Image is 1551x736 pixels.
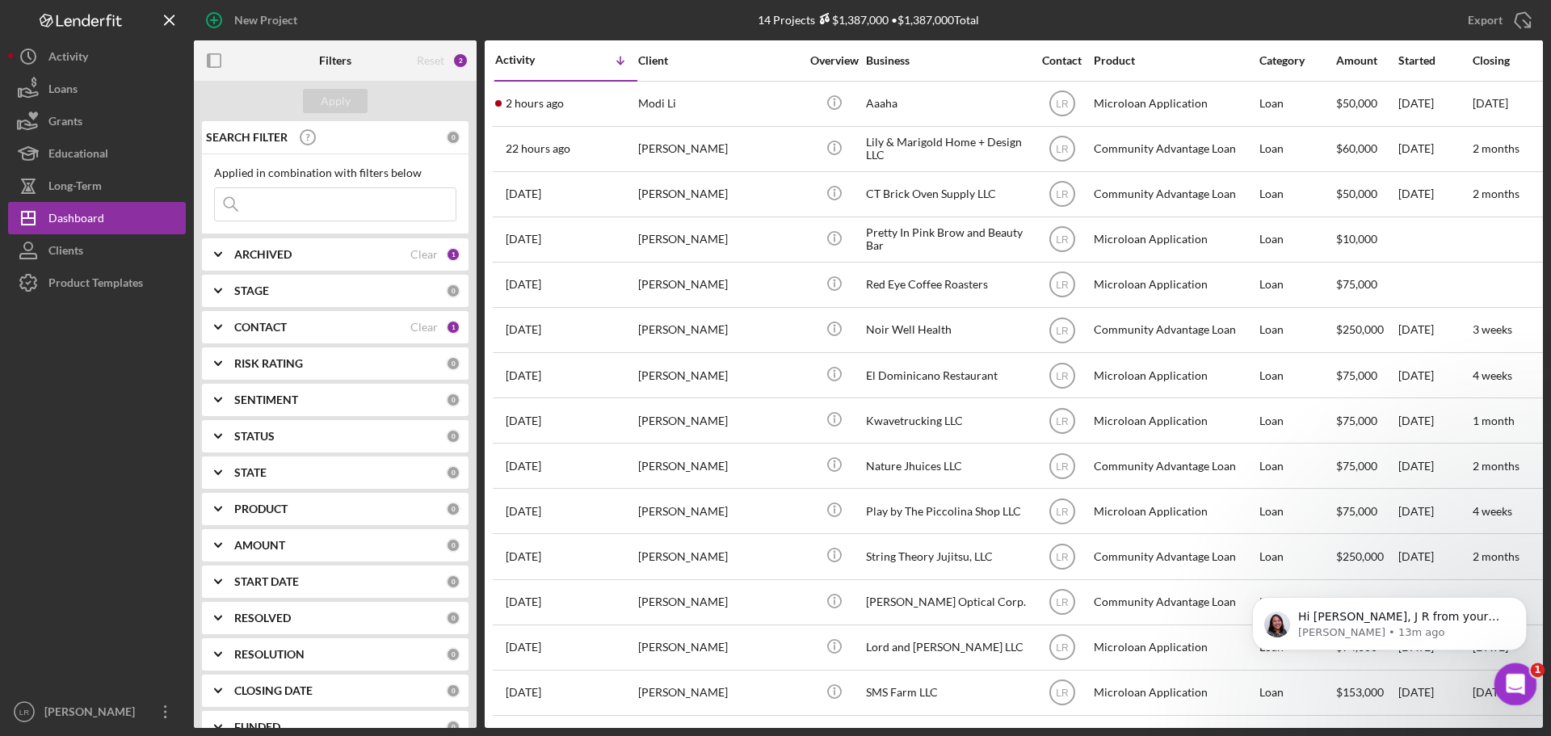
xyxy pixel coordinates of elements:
[1056,415,1069,427] text: LR
[506,187,541,200] time: 2025-09-12 14:57
[1531,663,1545,678] span: 1
[1032,54,1092,67] div: Contact
[234,503,288,515] b: PRODUCT
[234,612,291,625] b: RESOLVED
[638,626,800,669] div: [PERSON_NAME]
[638,218,800,261] div: [PERSON_NAME]
[866,581,1028,624] div: [PERSON_NAME] Optical Corp.
[638,173,800,216] div: [PERSON_NAME]
[8,105,186,137] a: Grants
[303,89,368,113] button: Apply
[8,202,186,234] a: Dashboard
[8,696,186,728] button: LR[PERSON_NAME]
[506,233,541,246] time: 2025-09-10 17:22
[1094,626,1255,669] div: Microloan Application
[1056,597,1069,608] text: LR
[1336,459,1377,473] span: $75,000
[1259,218,1335,261] div: Loan
[452,53,469,69] div: 2
[446,465,460,480] div: 0
[638,54,800,67] div: Client
[446,429,460,444] div: 0
[506,460,541,473] time: 2025-09-03 08:59
[8,234,186,267] a: Clients
[1398,54,1471,67] div: Started
[495,53,566,66] div: Activity
[1398,82,1471,125] div: [DATE]
[1056,144,1069,155] text: LR
[1259,535,1335,578] div: Loan
[446,683,460,698] div: 0
[1094,354,1255,397] div: Microloan Application
[866,399,1028,442] div: Kwavetrucking LLC
[1228,563,1551,692] iframe: Intercom notifications message
[194,4,313,36] button: New Project
[866,444,1028,487] div: Nature Jhuices LLC
[1094,399,1255,442] div: Microloan Application
[1094,444,1255,487] div: Community Advantage Loan
[1398,354,1471,397] div: [DATE]
[866,128,1028,170] div: Lily & Marigold Home + Design LLC
[48,105,82,141] div: Grants
[804,54,864,67] div: Overview
[234,248,292,261] b: ARCHIVED
[1094,54,1255,67] div: Product
[1336,549,1384,563] span: $250,000
[1094,82,1255,125] div: Microloan Application
[866,309,1028,351] div: Noir Well Health
[1468,4,1503,36] div: Export
[1336,277,1377,291] span: $75,000
[1259,444,1335,487] div: Loan
[446,393,460,407] div: 0
[1398,173,1471,216] div: [DATE]
[446,647,460,662] div: 0
[1056,189,1069,200] text: LR
[1094,218,1255,261] div: Microloan Application
[1259,354,1335,397] div: Loan
[1398,128,1471,170] div: [DATE]
[206,131,288,144] b: SEARCH FILTER
[410,321,438,334] div: Clear
[506,142,570,155] time: 2025-09-14 17:14
[1056,325,1069,336] text: LR
[638,671,800,714] div: [PERSON_NAME]
[1452,4,1543,36] button: Export
[638,354,800,397] div: [PERSON_NAME]
[506,550,541,563] time: 2025-08-24 19:24
[866,173,1028,216] div: CT Brick Oven Supply LLC
[8,267,186,299] a: Product Templates
[1398,444,1471,487] div: [DATE]
[214,166,456,179] div: Applied in combination with filters below
[1336,322,1384,336] span: $250,000
[1056,370,1069,381] text: LR
[48,267,143,303] div: Product Templates
[638,490,800,532] div: [PERSON_NAME]
[866,263,1028,306] div: Red Eye Coffee Roasters
[8,137,186,170] button: Educational
[1259,399,1335,442] div: Loan
[1336,54,1397,67] div: Amount
[1494,663,1537,706] iframe: Intercom live chat
[446,356,460,371] div: 0
[866,354,1028,397] div: El Dominicano Restaurant
[1398,309,1471,351] div: [DATE]
[1259,54,1335,67] div: Category
[1398,535,1471,578] div: [DATE]
[1094,490,1255,532] div: Microloan Application
[638,444,800,487] div: [PERSON_NAME]
[234,648,305,661] b: RESOLUTION
[1094,128,1255,170] div: Community Advantage Loan
[1398,490,1471,532] div: [DATE]
[506,414,541,427] time: 2025-09-03 17:57
[234,575,299,588] b: START DATE
[866,54,1028,67] div: Business
[1056,688,1069,699] text: LR
[1473,368,1512,382] time: 4 weeks
[638,309,800,351] div: [PERSON_NAME]
[8,73,186,105] a: Loans
[446,574,460,589] div: 0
